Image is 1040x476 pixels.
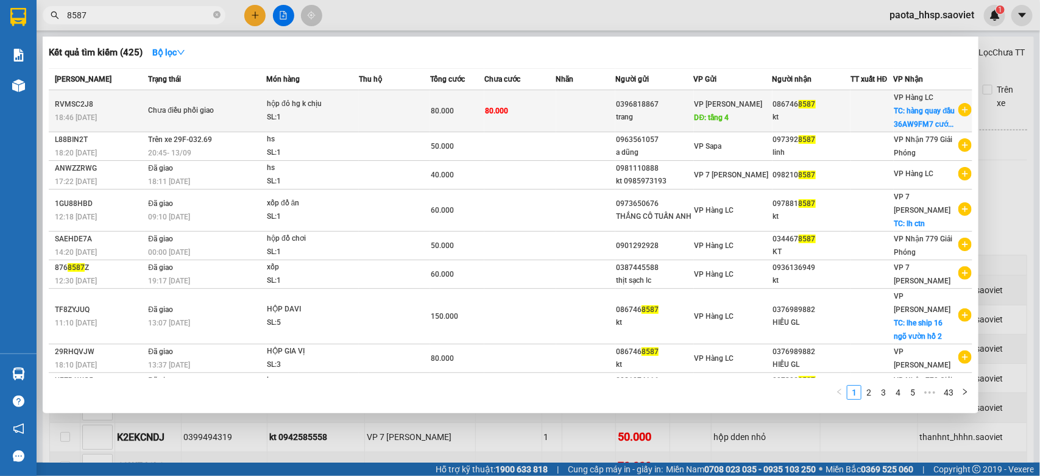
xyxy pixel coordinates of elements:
[267,316,358,330] div: SL: 5
[55,233,144,246] div: SAEHDE7A
[616,98,693,111] div: 0396818867
[616,304,693,316] div: 086746
[894,219,925,228] span: TC: lh ctn
[958,238,972,251] span: plus-circle
[213,11,221,18] span: close-circle
[556,75,574,83] span: Nhãn
[431,107,454,115] span: 80.000
[894,135,953,157] span: VP Nhận 779 Giải Phóng
[694,75,717,83] span: VP Gửi
[148,248,190,257] span: 00:00 [DATE]
[799,376,816,385] span: 8587
[894,169,934,178] span: VP Hàng LC
[55,149,97,157] span: 18:20 [DATE]
[799,135,816,144] span: 8587
[616,374,693,387] div: 0981974116
[958,308,972,322] span: plus-circle
[359,75,382,83] span: Thu hộ
[832,385,847,400] button: left
[894,376,953,398] span: VP Nhận 779 Giải Phóng
[267,133,358,146] div: hs
[430,75,465,83] span: Tổng cước
[894,292,951,314] span: VP [PERSON_NAME]
[431,142,454,151] span: 50.000
[431,206,454,215] span: 60.000
[695,171,769,179] span: VP 7 [PERSON_NAME]
[773,233,850,246] div: 034467
[431,312,458,321] span: 150.000
[143,43,195,62] button: Bộ lọcdown
[267,98,358,111] div: hộp đỏ hg k chịu
[12,79,25,92] img: warehouse-icon
[267,345,358,358] div: HỘP GIA VỊ
[695,113,729,122] span: DĐ: tầng 4
[267,374,358,387] div: hs
[616,133,693,146] div: 0963561057
[616,316,693,329] div: kt
[148,305,173,314] span: Đã giao
[847,386,861,399] a: 1
[894,319,943,341] span: TC: lhe ship 16 ngõ vườn hồ 2
[55,277,97,285] span: 12:30 [DATE]
[773,210,850,223] div: kt
[616,146,693,159] div: a dũng
[958,266,972,280] span: plus-circle
[67,9,211,22] input: Tìm tên, số ĐT hoặc mã đơn
[695,270,734,279] span: VP Hàng LC
[10,8,26,26] img: logo-vxr
[431,354,454,363] span: 80.000
[266,75,300,83] span: Món hàng
[13,423,24,435] span: notification
[773,111,850,124] div: kt
[148,149,191,157] span: 20:45 - 13/09
[148,135,212,144] span: Trên xe 29F-032.69
[267,261,358,274] div: xốp
[799,235,816,243] span: 8587
[55,133,144,146] div: L88BIN2T
[55,304,144,316] div: TF8ZYJUQ
[616,358,693,371] div: kt
[961,388,969,396] span: right
[148,235,173,243] span: Đã giao
[13,450,24,462] span: message
[642,305,659,314] span: 8587
[958,167,972,180] span: plus-circle
[773,133,850,146] div: 097392
[799,199,816,208] span: 8587
[148,263,173,272] span: Đã giao
[642,347,659,356] span: 8587
[876,385,891,400] li: 3
[431,241,454,250] span: 50.000
[906,386,919,399] a: 5
[267,232,358,246] div: hộp đồ chơi
[920,385,939,400] li: Next 5 Pages
[615,75,649,83] span: Người gửi
[894,75,924,83] span: VP Nhận
[484,75,520,83] span: Chưa cước
[773,358,850,371] div: HIẾU GL
[851,75,888,83] span: TT xuất HĐ
[55,213,97,221] span: 12:18 [DATE]
[773,304,850,316] div: 0376989882
[939,385,958,400] li: 43
[958,350,972,364] span: plus-circle
[773,197,850,210] div: 097881
[55,177,97,186] span: 17:22 [DATE]
[958,385,972,400] li: Next Page
[267,274,358,288] div: SL: 1
[616,346,693,358] div: 086746
[148,347,173,356] span: Đã giao
[55,261,144,274] div: 876 Z
[616,240,693,252] div: 0901292928
[616,197,693,210] div: 0973650676
[695,206,734,215] span: VP Hàng LC
[773,374,850,387] div: 097392
[891,385,905,400] li: 4
[431,270,454,279] span: 60.000
[177,48,185,57] span: down
[267,246,358,259] div: SL: 1
[213,10,221,21] span: close-circle
[148,361,190,369] span: 13:37 [DATE]
[847,385,861,400] li: 1
[832,385,847,400] li: Previous Page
